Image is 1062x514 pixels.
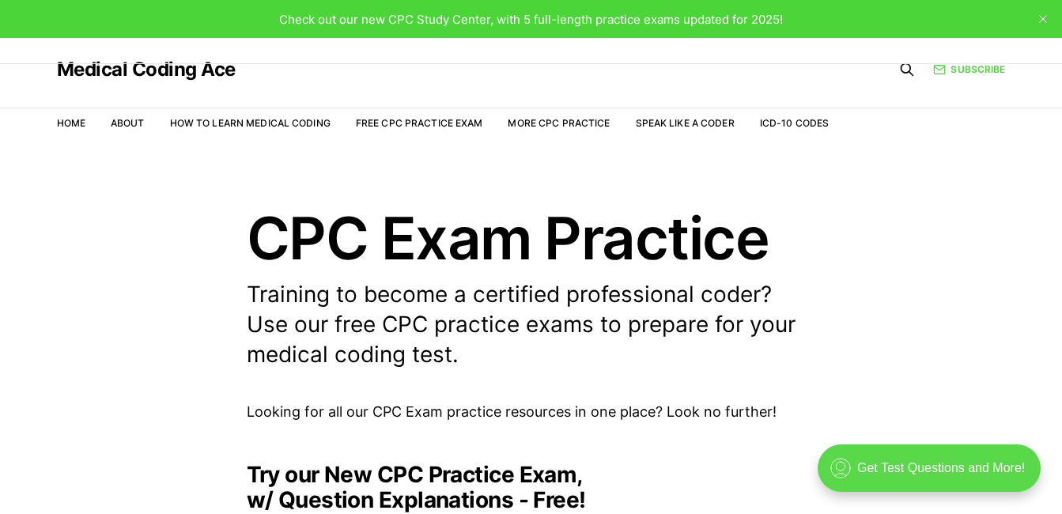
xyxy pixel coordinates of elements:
[57,117,85,129] a: Home
[111,117,145,129] a: About
[279,12,783,27] span: Check out our new CPC Study Center, with 5 full-length practice exams updated for 2025!
[1030,6,1056,32] button: close
[804,437,1062,514] iframe: portal-trigger
[247,462,816,512] h2: Try our New CPC Practice Exam, w/ Question Explanations - Free!
[247,209,816,267] h1: CPC Exam Practice
[508,117,610,129] a: More CPC Practice
[170,117,331,129] a: How to Learn Medical Coding
[636,117,735,129] a: Speak Like a Coder
[356,117,483,129] a: Free CPC Practice Exam
[933,62,1005,77] a: Subscribe
[760,117,829,129] a: ICD-10 Codes
[57,60,236,79] a: Medical Coding Ace
[247,280,816,369] p: Training to become a certified professional coder? Use our free CPC practice exams to prepare for...
[247,401,816,424] p: Looking for all our CPC Exam practice resources in one place? Look no further!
